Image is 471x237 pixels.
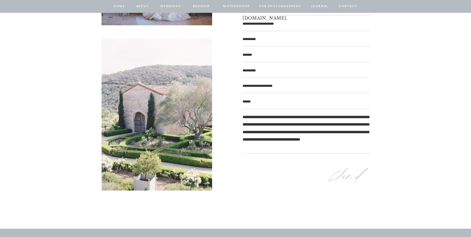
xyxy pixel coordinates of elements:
a: Weddings [160,4,181,9]
a: Motherhood [223,4,250,9]
a: Send [327,165,368,188]
a: home [113,4,125,9]
a: about [136,4,149,9]
a: journal [310,4,329,9]
a: for photographers [259,4,301,9]
a: BOUDOIR [192,4,211,9]
a: contact [338,4,358,9]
